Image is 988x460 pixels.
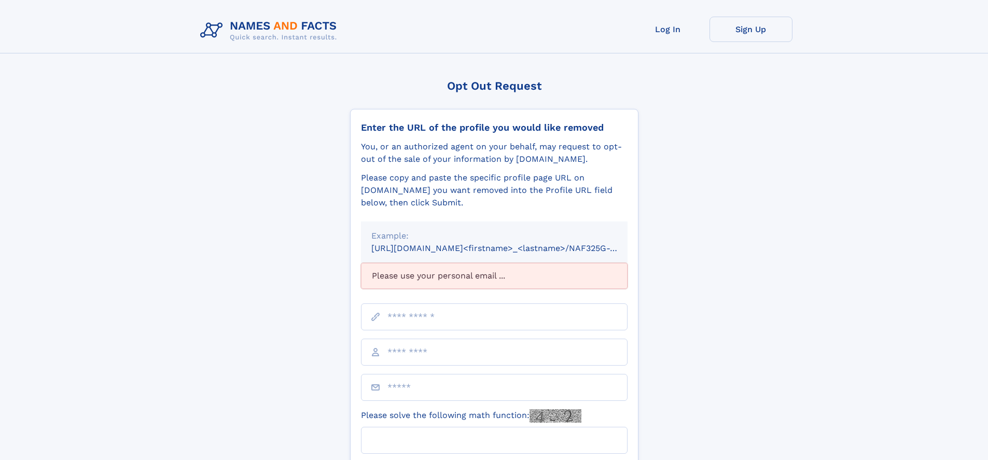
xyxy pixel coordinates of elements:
div: You, or an authorized agent on your behalf, may request to opt-out of the sale of your informatio... [361,141,628,165]
div: Enter the URL of the profile you would like removed [361,122,628,133]
label: Please solve the following math function: [361,409,581,423]
small: [URL][DOMAIN_NAME]<firstname>_<lastname>/NAF325G-xxxxxxxx [371,243,647,253]
img: Logo Names and Facts [196,17,345,45]
div: Please copy and paste the specific profile page URL on [DOMAIN_NAME] you want removed into the Pr... [361,172,628,209]
div: Please use your personal email ... [361,263,628,289]
div: Opt Out Request [350,79,638,92]
a: Log In [627,17,709,42]
div: Example: [371,230,617,242]
a: Sign Up [709,17,792,42]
